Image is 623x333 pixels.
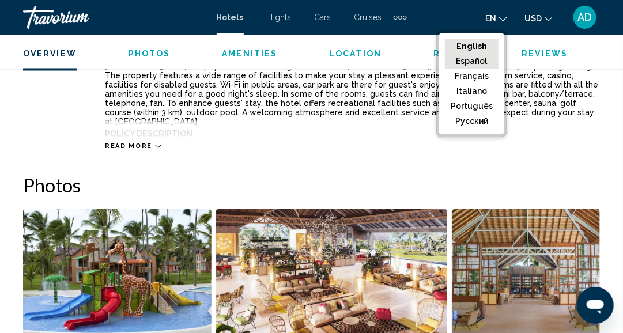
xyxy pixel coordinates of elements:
a: Flights [267,13,292,22]
span: Rooms [433,49,470,58]
button: Rooms [433,48,470,59]
span: USD [524,14,542,23]
div: Description [23,50,76,137]
span: Location [329,49,382,58]
button: Português [445,99,499,113]
a: Hotels [217,13,244,22]
button: Reviews [522,48,568,59]
button: Change currency [524,10,553,27]
span: Overview [23,49,77,58]
h2: Photos [23,174,600,197]
button: Photos [129,48,171,59]
button: Change language [485,10,507,27]
span: AD [578,12,592,23]
span: Read more [105,143,152,150]
button: Location [329,48,382,59]
p: [GEOGRAPHIC_DATA] is a popular choice amongst travelers in [GEOGRAPHIC_DATA], whether exploring o... [105,62,600,127]
span: Amenities [222,49,277,58]
a: Travorium [23,6,205,29]
a: Cars [315,13,331,22]
span: en [485,14,496,23]
button: Read more [105,142,161,151]
button: Amenities [222,48,277,59]
span: Reviews [522,49,568,58]
button: Italiano [445,84,499,99]
button: русский [445,113,499,128]
span: Photos [129,49,171,58]
button: Overview [23,48,77,59]
button: English [445,39,499,54]
a: Cruises [354,13,382,22]
button: Français [445,69,499,84]
button: Español [445,54,499,69]
button: Extra navigation items [394,8,407,27]
button: User Menu [570,5,600,29]
iframe: Botón para iniciar la ventana de mensajería [577,287,614,324]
